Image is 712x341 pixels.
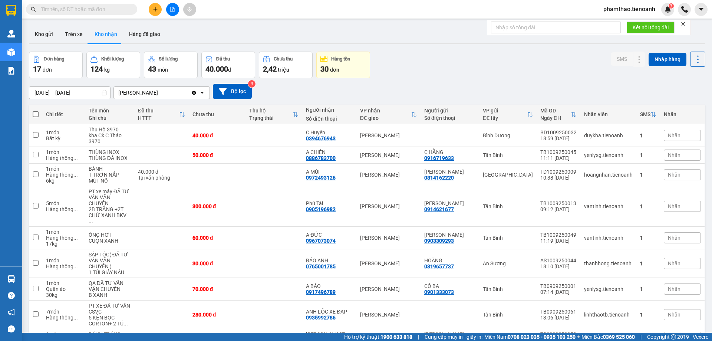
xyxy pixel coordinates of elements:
[483,312,533,318] div: Tân Bình
[584,312,633,318] div: linhthaotb.tienoanh
[584,132,633,138] div: duykha.tienoanh
[31,7,36,12] span: search
[344,333,412,341] span: Hỗ trợ kỹ thuật:
[484,333,576,341] span: Miền Nam
[192,286,242,292] div: 70.000 đ
[306,232,353,238] div: A ĐỨC
[29,25,59,43] button: Kho gửi
[213,84,252,99] button: Bộ lọc
[86,52,140,78] button: Khối lượng124kg
[89,269,131,275] div: 1 TÚI GIẤY NÂU
[46,178,81,184] div: 6 kg
[540,115,571,121] div: Ngày ĐH
[46,331,81,337] div: 3 món
[46,241,81,247] div: 17 kg
[29,52,83,78] button: Đơn hàng17đơn
[640,286,656,292] div: 1
[483,132,533,138] div: Bình Dương
[306,175,336,181] div: 0972493126
[668,132,680,138] span: Nhãn
[274,56,293,62] div: Chưa thu
[540,283,577,289] div: TB0909250001
[46,206,81,212] div: Hàng thông thường
[201,52,255,78] button: Đã thu40.000đ
[159,56,178,62] div: Số lượng
[483,152,533,158] div: Tân Bình
[316,52,370,78] button: Hàng tồn30đơn
[245,105,302,124] th: Toggle SortBy
[540,258,577,263] div: AS1009250044
[158,67,168,73] span: món
[192,203,242,209] div: 300.000 đ
[581,333,635,341] span: Miền Bắc
[306,200,353,206] div: Phú Tài
[166,3,179,16] button: file-add
[360,108,411,114] div: VP nhận
[46,111,81,117] div: Chi tiết
[306,309,353,315] div: ANH LỘC XE ĐẠP
[360,312,417,318] div: [PERSON_NAME]
[8,325,15,332] span: message
[46,149,81,155] div: 1 món
[89,218,93,224] span: ...
[123,25,166,43] button: Hàng đã giao
[104,67,110,73] span: kg
[640,172,656,178] div: 1
[7,48,15,56] img: warehouse-icon
[205,65,228,73] span: 40.000
[360,235,417,241] div: [PERSON_NAME]
[577,335,580,338] span: ⚪️
[306,206,336,212] div: 0905196982
[73,155,78,161] span: ...
[89,292,131,298] div: B XANH
[46,135,81,141] div: Bất kỳ
[259,52,313,78] button: Chưa thu2,42 triệu
[649,53,686,66] button: Nhập hàng
[192,152,242,158] div: 50.000 đ
[540,175,577,181] div: 10:38 [DATE]
[508,334,576,340] strong: 0708 023 035 - 0935 103 250
[584,286,633,292] div: yenlysg.tienoanh
[228,67,231,73] span: đ
[668,235,680,241] span: Nhãn
[192,260,242,266] div: 30.000 đ
[540,309,577,315] div: TB0909250061
[540,108,571,114] div: Mã GD
[640,235,656,241] div: 1
[138,115,179,121] div: HTTT
[380,334,412,340] strong: 1900 633 818
[483,286,533,292] div: Tân Bình
[424,175,454,181] div: 0814162220
[306,331,353,337] div: HOÀNG TRUNG
[306,283,353,289] div: A BẢO
[424,238,454,244] div: 0903309293
[89,238,131,244] div: CUỘN XANH
[584,111,633,117] div: Nhân viên
[540,232,577,238] div: TB1009250049
[424,258,475,263] div: HOÀNG
[540,200,577,206] div: TB1009250013
[183,3,196,16] button: aim
[89,132,131,144] div: kha Ck C Thảo 3970
[6,5,16,16] img: logo-vxr
[33,65,41,73] span: 17
[540,289,577,295] div: 07:14 [DATE]
[306,315,336,321] div: 0935992786
[170,7,175,12] span: file-add
[424,169,475,175] div: ANH TUẤN
[424,263,454,269] div: 0819657737
[640,312,656,318] div: 1
[89,280,131,292] div: QA ĐÃ TƯ VẤN VẬN CHUYỂN
[680,22,686,27] span: close
[670,3,672,9] span: 3
[491,22,621,33] input: Nhập số tổng đài
[89,331,131,337] div: BÁNH TRÁNG
[249,115,293,121] div: Trạng thái
[7,67,15,75] img: solution-icon
[89,149,131,155] div: THÙNG INOX
[668,203,680,209] span: Nhãn
[668,172,680,178] span: Nhãn
[46,286,81,292] div: Quần áo
[89,188,131,206] div: PT xe máy ĐÃ TƯ VẤN VẬN CHUYỂN
[192,132,242,138] div: 40.000 đ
